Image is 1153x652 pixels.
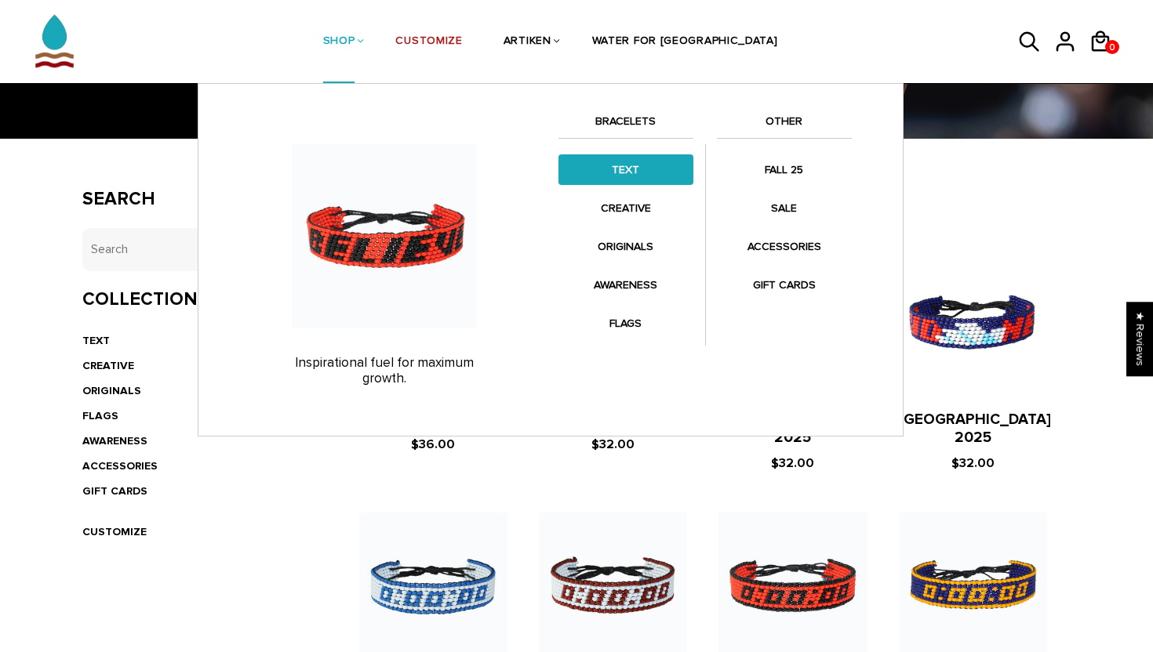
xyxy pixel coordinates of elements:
[82,334,110,347] a: TEXT
[1105,40,1119,54] a: 0
[558,112,693,139] a: BRACELETS
[717,112,852,139] a: OTHER
[717,193,852,223] a: SALE
[82,359,134,372] a: CREATIVE
[82,525,147,538] a: CUSTOMIZE
[1126,302,1153,376] div: Click to open Judge.me floating reviews tab
[558,231,693,262] a: ORIGINALS
[558,308,693,339] a: FLAGS
[395,1,462,84] a: CUSTOMIZE
[226,355,543,387] p: Inspirational fuel for maximum growth.
[82,459,158,473] a: ACCESSORIES
[899,411,1051,447] a: [GEOGRAPHIC_DATA] 2025
[558,270,693,300] a: AWARENESS
[82,434,147,447] a: AWARENESS
[591,436,635,452] span: $32.00
[82,409,118,422] a: FLAGS
[82,188,312,211] h3: Search
[717,154,852,185] a: FALL 25
[717,231,852,262] a: ACCESSORIES
[717,270,852,300] a: GIFT CARDS
[82,384,141,397] a: ORIGINALS
[558,154,693,185] a: TEXT
[82,484,147,498] a: GIFT CARDS
[323,1,355,84] a: SHOP
[82,228,312,271] input: Search
[592,1,778,84] a: WATER FOR [GEOGRAPHIC_DATA]
[504,1,551,84] a: ARTIKEN
[951,455,995,471] span: $32.00
[558,193,693,223] a: CREATIVE
[771,455,814,471] span: $32.00
[82,288,312,311] h3: Collections
[411,436,455,452] span: $36.00
[1105,38,1119,57] span: 0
